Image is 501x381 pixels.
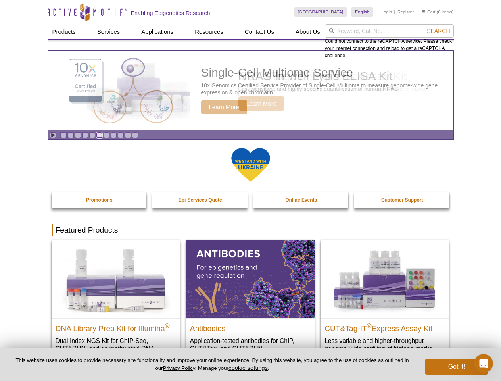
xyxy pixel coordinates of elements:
a: CUT&Tag-IT® Express Assay Kit CUT&Tag-IT®Express Assay Kit Less variable and higher-throughput ge... [321,240,449,360]
a: Go to slide 10 [125,132,131,138]
a: Go to slide 6 [96,132,102,138]
a: DNA Library Prep Kit for Illumina DNA Library Prep Kit for Illumina® Dual Index NGS Kit for ChIP-... [52,240,180,368]
strong: Promotions [86,197,113,203]
p: Dual Index NGS Kit for ChIP-Seq, CUT&RUN, and ds methylated DNA assays. [56,337,176,361]
a: Resources [190,24,228,39]
img: We Stand With Ukraine [231,147,271,183]
strong: Customer Support [381,197,423,203]
a: Go to slide 11 [132,132,138,138]
a: All Antibodies Antibodies Application-tested antibodies for ChIP, CUT&Tag, and CUT&RUN. [186,240,315,360]
a: Toggle autoplay [50,132,56,138]
sup: ® [367,322,372,329]
a: Go to slide 9 [118,132,124,138]
button: Got it! [425,359,488,375]
strong: Online Events [285,197,317,203]
iframe: Intercom live chat [474,354,493,373]
li: (0 items) [422,7,454,17]
a: Privacy Policy [163,365,195,371]
h2: Featured Products [52,224,450,236]
p: Less variable and higher-throughput genome-wide profiling of histone marks​. [324,337,445,353]
a: Go to slide 4 [82,132,88,138]
a: About Us [291,24,325,39]
sup: ® [165,322,170,329]
img: DNA Library Prep Kit for Illumina [52,240,180,318]
a: Go to slide 5 [89,132,95,138]
input: Keyword, Cat. No. [325,24,454,38]
a: Contact Us [240,24,279,39]
a: [GEOGRAPHIC_DATA] [294,7,347,17]
span: Search [427,28,450,34]
div: Could not connect to the reCAPTCHA service. Please check your internet connection and reload to g... [325,24,454,59]
a: Products [48,24,81,39]
button: cookie settings [228,364,268,371]
a: Applications [136,24,178,39]
a: Go to slide 3 [75,132,81,138]
h2: DNA Library Prep Kit for Illumina [56,321,176,333]
a: Login [381,9,392,15]
button: Search [424,27,452,35]
a: English [351,7,373,17]
h2: CUT&Tag-IT Express Assay Kit [324,321,445,333]
a: Go to slide 7 [104,132,109,138]
p: This website uses cookies to provide necessary site functionality and improve your online experie... [13,357,412,372]
a: Services [92,24,125,39]
h2: Antibodies [190,321,311,333]
a: Promotions [52,192,148,208]
p: Application-tested antibodies for ChIP, CUT&Tag, and CUT&RUN. [190,337,311,353]
a: Go to slide 2 [68,132,74,138]
img: CUT&Tag-IT® Express Assay Kit [321,240,449,318]
a: Epi-Services Quote [152,192,248,208]
a: Online Events [253,192,349,208]
a: Customer Support [354,192,450,208]
li: | [394,7,395,17]
strong: Epi-Services Quote [179,197,222,203]
a: Cart [422,9,436,15]
img: Your Cart [422,10,425,13]
a: Register [397,9,414,15]
a: Go to slide 1 [61,132,67,138]
a: Go to slide 8 [111,132,117,138]
img: All Antibodies [186,240,315,318]
h2: Enabling Epigenetics Research [131,10,210,17]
